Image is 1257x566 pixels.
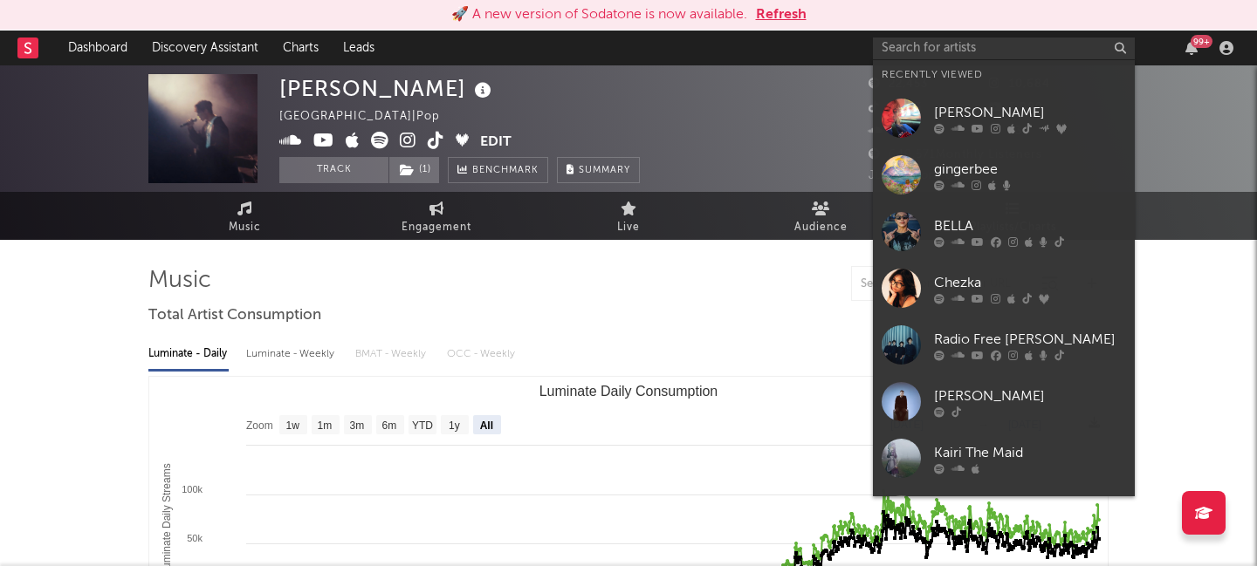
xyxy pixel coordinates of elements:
[56,31,140,65] a: Dashboard
[451,4,747,25] div: 🚀 A new version of Sodatone is now available.
[934,215,1126,236] div: BELLA
[794,217,848,238] span: Audience
[934,159,1126,180] div: gingerbee
[869,170,972,181] span: Jump Score: 80.8
[182,484,203,494] text: 100k
[148,339,229,369] div: Luminate - Daily
[279,106,460,127] div: [GEOGRAPHIC_DATA] | Pop
[279,157,388,183] button: Track
[271,31,331,65] a: Charts
[934,329,1126,350] div: Radio Free [PERSON_NAME]
[449,419,460,432] text: 1y
[246,339,338,369] div: Luminate - Weekly
[350,419,365,432] text: 3m
[869,126,911,137] span: 920
[412,419,433,432] text: YTD
[1185,41,1198,55] button: 99+
[318,419,333,432] text: 1m
[873,90,1135,147] a: [PERSON_NAME]
[873,487,1135,543] a: Midnight Til Morning
[340,192,532,240] a: Engagement
[331,31,387,65] a: Leads
[389,157,439,183] button: (1)
[852,277,1036,291] input: Search by song name or URL
[873,203,1135,260] a: BELLA
[756,4,807,25] button: Refresh
[229,217,261,238] span: Music
[187,533,203,543] text: 50k
[402,217,471,238] span: Engagement
[246,419,273,432] text: Zoom
[873,373,1135,430] a: [PERSON_NAME]
[148,192,340,240] a: Music
[934,102,1126,123] div: [PERSON_NAME]
[873,147,1135,203] a: gingerbee
[532,192,725,240] a: Live
[873,260,1135,317] a: Chezka
[579,166,630,175] span: Summary
[286,419,300,432] text: 1w
[480,419,493,432] text: All
[279,74,496,103] div: [PERSON_NAME]
[539,384,718,399] text: Luminate Daily Consumption
[873,38,1135,59] input: Search for artists
[934,442,1126,463] div: Kairi The Maid
[472,160,539,181] span: Benchmark
[869,149,1042,160] span: 649,571 Monthly Listeners
[934,272,1126,293] div: Chezka
[448,157,548,183] a: Benchmark
[869,78,928,90] span: 22,453
[480,132,512,153] button: Edit
[148,305,321,326] span: Total Artist Consumption
[934,385,1126,406] div: [PERSON_NAME]
[873,430,1135,487] a: Kairi The Maid
[557,157,640,183] button: Summary
[140,31,271,65] a: Discovery Assistant
[388,157,440,183] span: ( 1 )
[873,317,1135,373] a: Radio Free [PERSON_NAME]
[382,419,397,432] text: 6m
[882,65,1126,85] div: Recently Viewed
[617,217,640,238] span: Live
[869,102,922,113] span: 4,363
[1191,35,1212,48] div: 99 +
[725,192,917,240] a: Audience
